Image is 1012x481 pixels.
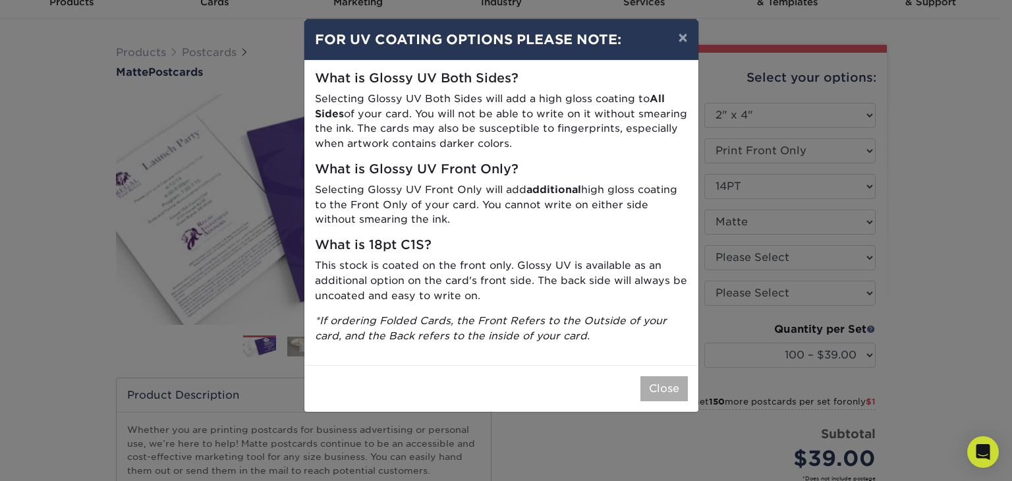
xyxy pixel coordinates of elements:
strong: All Sides [315,92,665,120]
button: Close [640,376,688,401]
p: Selecting Glossy UV Front Only will add high gloss coating to the Front Only of your card. You ca... [315,183,688,227]
strong: additional [526,183,581,196]
i: *If ordering Folded Cards, the Front Refers to the Outside of your card, and the Back refers to t... [315,314,667,342]
div: Open Intercom Messenger [967,436,999,468]
h4: FOR UV COATING OPTIONS PLEASE NOTE: [315,30,688,49]
button: × [667,19,698,56]
p: Selecting Glossy UV Both Sides will add a high gloss coating to of your card. You will not be abl... [315,92,688,152]
h5: What is 18pt C1S? [315,238,688,253]
p: This stock is coated on the front only. Glossy UV is available as an additional option on the car... [315,258,688,303]
h5: What is Glossy UV Both Sides? [315,71,688,86]
h5: What is Glossy UV Front Only? [315,162,688,177]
